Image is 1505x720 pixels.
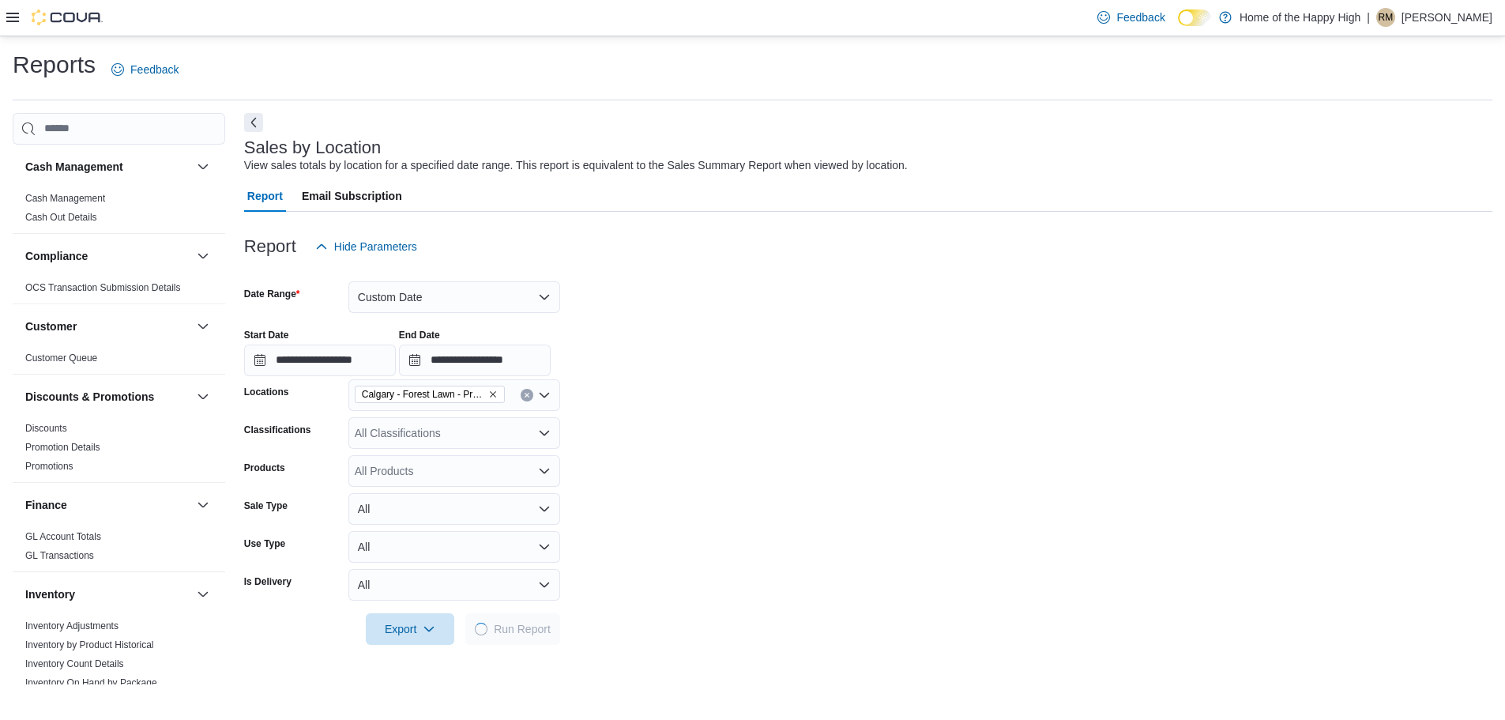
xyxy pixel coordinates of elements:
[475,623,487,635] span: Loading
[25,192,105,205] span: Cash Management
[13,419,225,482] div: Discounts & Promotions
[244,329,289,341] label: Start Date
[538,427,551,439] button: Open list of options
[25,423,67,434] a: Discounts
[244,288,300,300] label: Date Range
[25,248,88,264] h3: Compliance
[25,639,154,650] a: Inventory by Product Historical
[13,278,225,303] div: Compliance
[25,461,73,472] a: Promotions
[25,352,97,364] a: Customer Queue
[25,352,97,364] span: Customer Queue
[348,569,560,601] button: All
[494,621,551,637] span: Run Report
[25,281,181,294] span: OCS Transaction Submission Details
[25,586,190,602] button: Inventory
[13,49,96,81] h1: Reports
[25,282,181,293] a: OCS Transaction Submission Details
[25,550,94,561] a: GL Transactions
[399,345,551,376] input: Press the down key to open a popover containing a calendar.
[25,389,154,405] h3: Discounts & Promotions
[25,319,77,334] h3: Customer
[366,613,454,645] button: Export
[194,496,213,515] button: Finance
[130,62,179,77] span: Feedback
[1178,9,1211,26] input: Dark Mode
[25,319,190,334] button: Customer
[25,639,154,651] span: Inventory by Product Historical
[25,193,105,204] a: Cash Management
[25,422,67,435] span: Discounts
[194,157,213,176] button: Cash Management
[1379,8,1394,27] span: RM
[25,677,157,689] span: Inventory On Hand by Package
[25,677,157,688] a: Inventory On Hand by Package
[244,386,289,398] label: Locations
[25,530,101,543] span: GL Account Totals
[25,658,124,669] a: Inventory Count Details
[1116,9,1164,25] span: Feedback
[399,329,440,341] label: End Date
[538,389,551,401] button: Open list of options
[521,389,533,401] button: Clear input
[25,460,73,473] span: Promotions
[25,549,94,562] span: GL Transactions
[25,531,101,542] a: GL Account Totals
[1402,8,1492,27] p: [PERSON_NAME]
[194,585,213,604] button: Inventory
[1178,26,1179,27] span: Dark Mode
[244,575,292,588] label: Is Delivery
[302,180,402,212] span: Email Subscription
[194,317,213,336] button: Customer
[244,157,908,174] div: View sales totals by location for a specified date range. This report is equivalent to the Sales ...
[244,499,288,512] label: Sale Type
[244,462,285,474] label: Products
[465,613,560,645] button: LoadingRun Report
[25,212,97,223] a: Cash Out Details
[25,211,97,224] span: Cash Out Details
[348,531,560,563] button: All
[334,239,417,254] span: Hide Parameters
[25,658,124,670] span: Inventory Count Details
[244,537,285,550] label: Use Type
[25,389,190,405] button: Discounts & Promotions
[309,231,423,262] button: Hide Parameters
[355,386,505,403] span: Calgary - Forest Lawn - Prairie Records
[244,345,396,376] input: Press the down key to open a popover containing a calendar.
[25,620,119,632] span: Inventory Adjustments
[25,620,119,631] a: Inventory Adjustments
[25,497,67,513] h3: Finance
[375,613,445,645] span: Export
[32,9,103,25] img: Cova
[1367,8,1370,27] p: |
[194,247,213,266] button: Compliance
[13,189,225,233] div: Cash Management
[25,441,100,454] span: Promotion Details
[1240,8,1360,27] p: Home of the Happy High
[25,159,190,175] button: Cash Management
[488,390,498,399] button: Remove Calgary - Forest Lawn - Prairie Records from selection in this group
[247,180,283,212] span: Report
[538,465,551,477] button: Open list of options
[13,527,225,571] div: Finance
[244,424,311,436] label: Classifications
[348,493,560,525] button: All
[25,248,190,264] button: Compliance
[348,281,560,313] button: Custom Date
[25,497,190,513] button: Finance
[25,159,123,175] h3: Cash Management
[244,113,263,132] button: Next
[25,442,100,453] a: Promotion Details
[194,387,213,406] button: Discounts & Promotions
[1091,2,1171,33] a: Feedback
[105,54,185,85] a: Feedback
[362,386,485,402] span: Calgary - Forest Lawn - Prairie Records
[244,138,382,157] h3: Sales by Location
[244,237,296,256] h3: Report
[1376,8,1395,27] div: Rebecca MacNeill
[13,349,225,374] div: Customer
[25,586,75,602] h3: Inventory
